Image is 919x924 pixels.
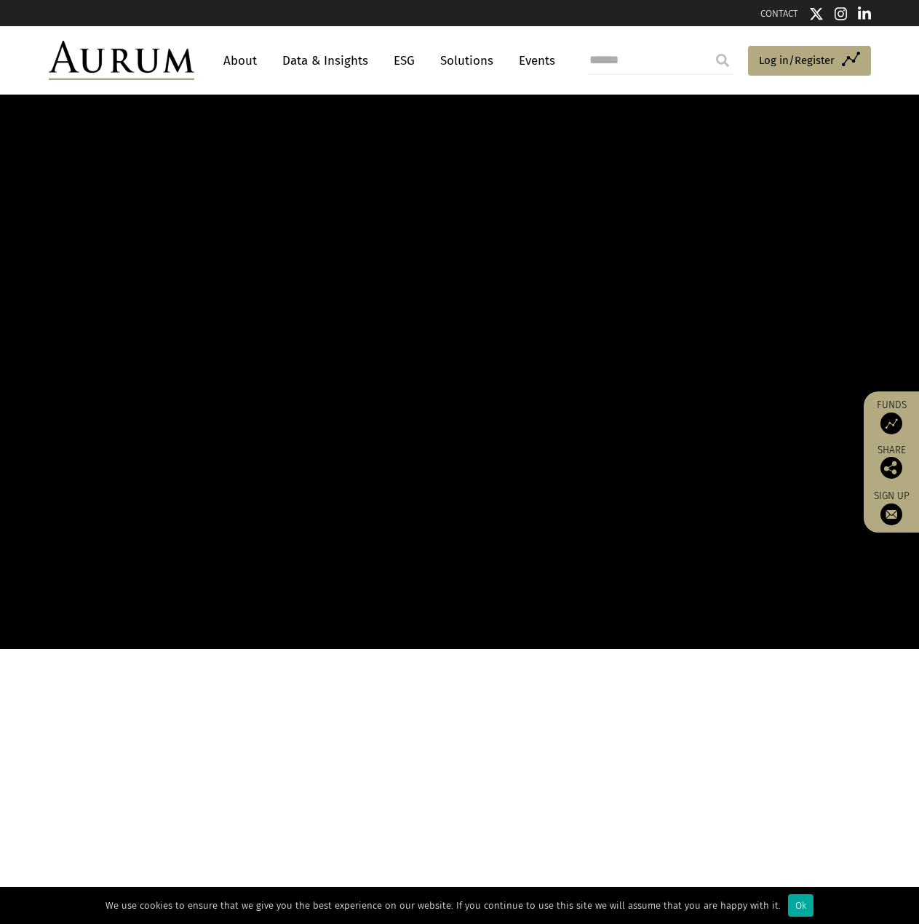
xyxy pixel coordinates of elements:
a: Data & Insights [275,47,375,74]
a: Sign up [871,490,912,525]
img: Sign up to our newsletter [880,503,902,525]
a: Funds [871,399,912,434]
a: CONTACT [760,8,798,19]
img: Share this post [880,457,902,479]
a: ESG [386,47,422,74]
img: Twitter icon [809,7,824,21]
a: Events [512,47,555,74]
span: Log in/Register [759,52,835,69]
input: Submit [708,46,737,75]
a: Log in/Register [748,46,871,76]
a: About [216,47,264,74]
img: Aurum [49,41,194,80]
div: Share [871,445,912,479]
img: Instagram icon [835,7,848,21]
img: Linkedin icon [858,7,871,21]
div: Ok [788,894,813,917]
img: Access Funds [880,413,902,434]
a: Solutions [433,47,501,74]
